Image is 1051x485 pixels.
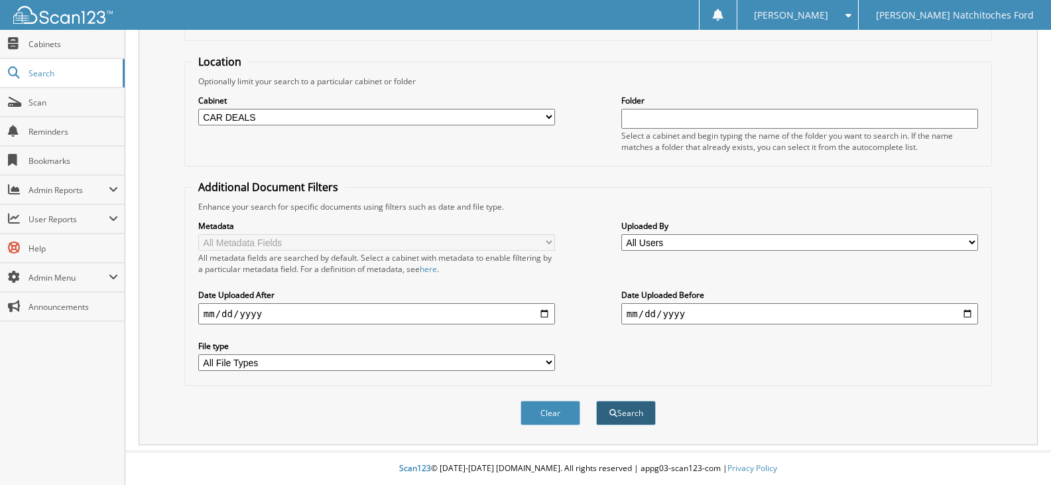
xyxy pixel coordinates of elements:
img: scan123-logo-white.svg [13,6,113,24]
label: Cabinet [198,95,555,106]
span: Scan123 [399,462,431,474]
label: Folder [621,95,978,106]
input: end [621,303,978,324]
label: Date Uploaded After [198,289,555,301]
iframe: Chat Widget [985,421,1051,485]
span: Admin Reports [29,184,109,196]
label: File type [198,340,555,352]
span: [PERSON_NAME] Natchitoches Ford [876,11,1034,19]
label: Date Uploaded Before [621,289,978,301]
legend: Location [192,54,248,69]
div: All metadata fields are searched by default. Select a cabinet with metadata to enable filtering b... [198,252,555,275]
span: Scan [29,97,118,108]
span: Search [29,68,116,79]
label: Uploaded By [621,220,978,232]
span: User Reports [29,214,109,225]
span: Help [29,243,118,254]
div: © [DATE]-[DATE] [DOMAIN_NAME]. All rights reserved | appg03-scan123-com | [125,452,1051,485]
span: Bookmarks [29,155,118,167]
legend: Additional Document Filters [192,180,345,194]
label: Metadata [198,220,555,232]
span: Cabinets [29,38,118,50]
div: Optionally limit your search to a particular cabinet or folder [192,76,985,87]
span: Reminders [29,126,118,137]
span: Announcements [29,301,118,312]
div: Select a cabinet and begin typing the name of the folder you want to search in. If the name match... [621,130,978,153]
a: here [420,263,437,275]
span: Admin Menu [29,272,109,283]
button: Search [596,401,656,425]
input: start [198,303,555,324]
button: Clear [521,401,580,425]
a: Privacy Policy [727,462,777,474]
span: [PERSON_NAME] [754,11,828,19]
div: Enhance your search for specific documents using filters such as date and file type. [192,201,985,212]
